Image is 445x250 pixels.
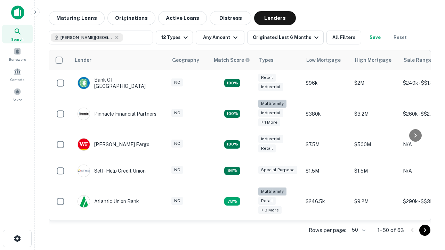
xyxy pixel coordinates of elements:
[258,109,283,117] div: Industrial
[78,165,146,177] div: Self-help Credit Union
[349,225,366,235] div: 50
[78,108,90,120] img: picture
[253,33,321,42] div: Originated Last 6 Months
[210,50,255,70] th: Capitalize uses an advanced AI algorithm to match your search with the best lender. The match sco...
[258,187,286,195] div: Multifamily
[78,108,156,120] div: Pinnacle Financial Partners
[254,11,296,25] button: Lenders
[351,158,399,184] td: $1.5M
[75,56,91,64] div: Lender
[258,135,283,143] div: Industrial
[259,56,274,64] div: Types
[258,197,276,205] div: Retail
[9,57,26,62] span: Borrowers
[171,197,183,205] div: NC
[302,158,351,184] td: $1.5M
[224,110,240,118] div: Matching Properties: 23, hasApolloMatch: undefined
[302,131,351,158] td: $7.5M
[171,78,183,86] div: NC
[11,6,24,19] img: capitalize-icon.png
[78,139,90,150] img: picture
[224,140,240,149] div: Matching Properties: 14, hasApolloMatch: undefined
[10,77,24,82] span: Contacts
[351,96,399,131] td: $3.2M
[364,31,386,44] button: Save your search to get updates of matches that match your search criteria.
[404,56,432,64] div: Sale Range
[107,11,155,25] button: Originations
[158,11,207,25] button: Active Loans
[78,195,139,208] div: Atlantic Union Bank
[2,45,33,64] a: Borrowers
[11,36,24,42] span: Search
[224,79,240,87] div: Matching Properties: 15, hasApolloMatch: undefined
[351,131,399,158] td: $500M
[210,11,251,25] button: Distress
[247,31,324,44] button: Originated Last 6 Months
[78,77,161,89] div: Bank Of [GEOGRAPHIC_DATA]
[172,56,199,64] div: Geography
[258,118,280,126] div: + 1 more
[302,70,351,96] td: $96k
[196,31,244,44] button: Any Amount
[258,144,276,152] div: Retail
[214,56,249,64] h6: Match Score
[258,206,282,214] div: + 3 more
[258,83,283,91] div: Industrial
[60,34,113,41] span: [PERSON_NAME][GEOGRAPHIC_DATA], [GEOGRAPHIC_DATA]
[306,56,341,64] div: Low Mortgage
[351,50,399,70] th: High Mortgage
[2,85,33,104] a: Saved
[389,31,411,44] button: Reset
[351,70,399,96] td: $2M
[2,25,33,43] a: Search
[309,226,346,234] p: Rows per page:
[255,50,302,70] th: Types
[168,50,210,70] th: Geography
[419,225,430,236] button: Go to next page
[326,31,361,44] button: All Filters
[258,100,286,108] div: Multifamily
[78,77,90,89] img: picture
[78,165,90,177] img: picture
[78,138,149,151] div: [PERSON_NAME] Fargo
[171,140,183,148] div: NC
[302,184,351,219] td: $246.5k
[171,109,183,117] div: NC
[171,166,183,174] div: NC
[351,184,399,219] td: $9.2M
[355,56,391,64] div: High Mortgage
[302,50,351,70] th: Low Mortgage
[214,56,250,64] div: Capitalize uses an advanced AI algorithm to match your search with the best lender. The match sco...
[258,166,297,174] div: Special Purpose
[378,226,404,234] p: 1–50 of 63
[49,11,105,25] button: Maturing Loans
[410,194,445,228] iframe: Chat Widget
[2,65,33,84] a: Contacts
[78,195,90,207] img: picture
[71,50,168,70] th: Lender
[258,74,276,82] div: Retail
[13,97,23,102] span: Saved
[302,96,351,131] td: $380k
[156,31,193,44] button: 12 Types
[224,167,240,175] div: Matching Properties: 11, hasApolloMatch: undefined
[224,197,240,206] div: Matching Properties: 10, hasApolloMatch: undefined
